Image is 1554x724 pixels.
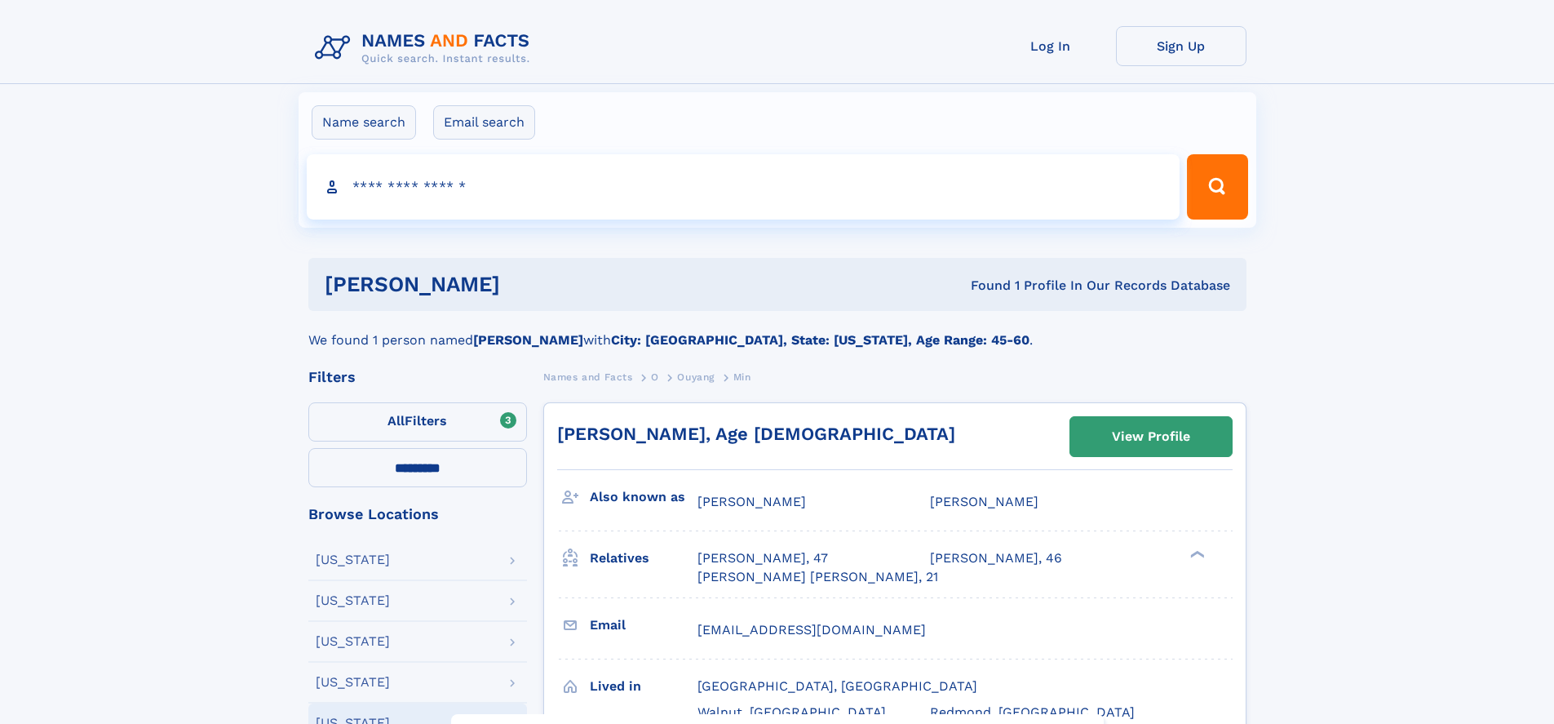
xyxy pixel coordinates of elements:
a: [PERSON_NAME], 46 [930,549,1062,567]
div: We found 1 person named with . [308,311,1246,350]
div: Filters [308,370,527,384]
h1: [PERSON_NAME] [325,274,736,295]
input: search input [307,154,1180,220]
div: [US_STATE] [316,635,390,648]
span: All [387,413,405,429]
img: Logo Names and Facts [308,26,543,70]
div: Browse Locations [308,507,527,522]
span: Ouyang [677,371,715,383]
span: [PERSON_NAME] [697,494,806,509]
div: [US_STATE] [316,553,390,566]
span: [PERSON_NAME] [930,494,1038,509]
h3: Also known as [590,483,697,511]
h3: Relatives [590,544,697,572]
a: Ouyang [677,366,715,387]
h3: Lived in [590,673,697,700]
h3: Email [590,611,697,639]
div: [US_STATE] [316,594,390,607]
label: Email search [433,105,535,140]
a: [PERSON_NAME], Age [DEMOGRAPHIC_DATA] [557,424,955,444]
a: [PERSON_NAME], 47 [697,549,828,567]
span: Walnut, [GEOGRAPHIC_DATA] [697,704,886,720]
a: View Profile [1070,417,1232,456]
div: [US_STATE] [316,676,390,689]
a: Names and Facts [543,366,633,387]
button: Search Button [1187,154,1247,220]
span: [GEOGRAPHIC_DATA], [GEOGRAPHIC_DATA] [697,678,977,694]
b: [PERSON_NAME] [473,332,583,348]
div: ❯ [1186,549,1206,560]
label: Filters [308,402,527,442]
b: City: [GEOGRAPHIC_DATA], State: [US_STATE], Age Range: 45-60 [611,332,1029,348]
a: [PERSON_NAME] [PERSON_NAME], 21 [697,568,938,586]
a: Sign Up [1116,26,1246,66]
div: Found 1 Profile In Our Records Database [735,277,1230,295]
span: Redmond, [GEOGRAPHIC_DATA] [930,704,1135,720]
span: Min [733,371,751,383]
a: O [651,366,659,387]
span: O [651,371,659,383]
div: View Profile [1112,418,1190,455]
label: Name search [312,105,416,140]
a: Log In [985,26,1116,66]
span: [EMAIL_ADDRESS][DOMAIN_NAME] [697,622,926,637]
